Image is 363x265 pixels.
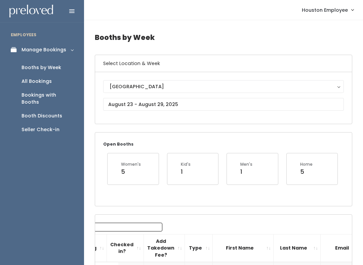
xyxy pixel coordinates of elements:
th: Checked in?: activate to sort column ascending [107,234,144,262]
div: Home [300,161,313,167]
div: Booths by Week [22,64,61,71]
div: Bookings with Booths [22,92,73,106]
th: Type: activate to sort column ascending [185,234,213,262]
h6: Select Location & Week [95,55,352,72]
div: 5 [300,167,313,176]
input: Search: [77,223,162,231]
div: Men's [240,161,252,167]
div: Kid's [181,161,191,167]
div: Manage Bookings [22,46,66,53]
button: [GEOGRAPHIC_DATA] [103,80,344,93]
h4: Booths by Week [95,28,352,47]
div: Women's [121,161,141,167]
a: Houston Employee [295,3,360,17]
input: August 23 - August 29, 2025 [103,98,344,111]
div: 5 [121,167,141,176]
th: Last Name: activate to sort column ascending [274,234,321,262]
label: Search: [52,223,162,231]
div: Booth Discounts [22,112,62,119]
img: preloved logo [9,5,53,18]
div: 1 [240,167,252,176]
th: Add Takedown Fee?: activate to sort column ascending [144,234,185,262]
th: First Name: activate to sort column ascending [213,234,274,262]
div: [GEOGRAPHIC_DATA] [110,83,337,90]
span: Houston Employee [302,6,348,14]
small: Open Booths [103,141,133,147]
div: 1 [181,167,191,176]
div: All Bookings [22,78,52,85]
div: Seller Check-in [22,126,59,133]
